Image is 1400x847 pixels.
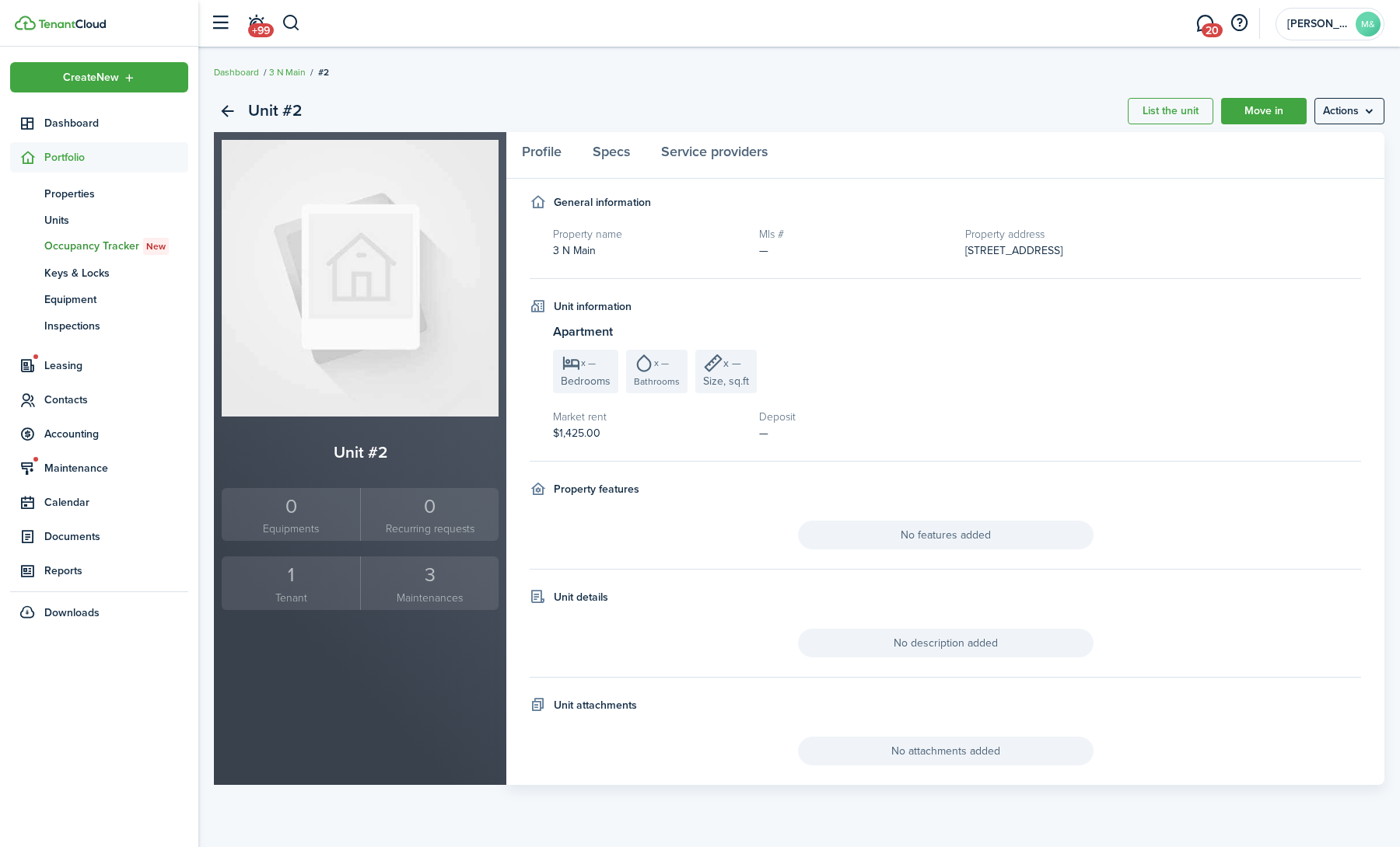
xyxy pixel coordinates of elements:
[1287,19,1349,30] span: Matthew & Jaclyn
[10,108,188,138] a: Dashboard
[10,312,188,339] a: Inspections
[44,238,188,255] span: Occupancy Tracker
[360,488,499,542] a: 0Recurring requests
[360,556,499,610] a: 3Maintenances
[241,4,271,44] a: Notifications
[553,226,744,242] h5: Property name
[798,521,1094,549] span: No features added
[44,426,188,442] span: Accounting
[365,521,495,537] small: Recurring requests
[205,9,235,38] button: Open sidebar
[222,140,499,417] img: Unit avatar
[1202,23,1223,37] span: 20
[248,23,274,37] span: +99
[365,590,495,606] small: Maintenances
[44,291,188,308] span: Equipment
[365,560,495,590] div: 3
[44,392,188,408] span: Contacts
[44,115,188,131] span: Dashboard
[10,233,188,260] a: Occupancy TrackerNew
[554,697,637,713] h4: Unit attachments
[654,358,669,368] span: x —
[222,488,360,542] a: 0Equipments
[1314,98,1384,124] button: Open menu
[222,440,499,465] h2: Unit #2
[10,207,188,233] a: Units
[1356,12,1381,37] avatar-text: M&
[965,226,1361,242] h5: Property address
[38,19,106,29] img: TenantCloud
[214,98,240,124] a: Back
[553,409,744,425] h5: Market rent
[553,322,1361,342] h3: Apartment
[44,212,188,228] span: Units
[759,409,950,425] h5: Deposit
[553,425,600,441] span: $1,425.00
[226,590,356,606] small: Tenant
[10,286,188,312] a: Equipment
[248,98,302,124] h2: Unit #2
[15,16,36,30] img: TenantCloud
[703,373,749,389] span: Size, sq.ft
[44,528,188,545] span: Documents
[1221,98,1307,124] a: Move in
[44,494,188,511] span: Calendar
[798,629,1094,657] span: No description added
[222,556,360,610] a: 1Tenant
[723,355,741,371] span: x —
[269,65,306,79] a: 3 N Main
[10,180,188,207] a: Properties
[44,318,188,334] span: Inspections
[554,589,608,605] h4: Unit details
[44,563,188,579] span: Reports
[634,375,680,389] span: Bathrooms
[1128,98,1213,124] a: List the unit
[577,132,646,179] a: Specs
[365,492,495,521] div: 0
[226,521,356,537] small: Equipments
[44,186,188,202] span: Properties
[581,358,596,368] span: x —
[798,737,1094,765] span: No attachments added
[759,242,768,259] span: —
[214,65,259,79] a: Dashboard
[44,357,188,374] span: Leasing
[282,10,301,37] button: Search
[759,226,950,242] h5: Mls #
[10,62,188,92] button: Open menu
[63,72,119,83] span: Create New
[146,239,166,253] span: New
[44,265,188,281] span: Keys & Locks
[318,65,329,79] span: #2
[226,560,356,590] div: 1
[759,425,768,441] span: —
[554,481,639,497] h4: Property features
[1226,10,1252,37] button: Open resource center
[646,132,783,179] a: Service providers
[10,260,188,286] a: Keys & Locks
[553,242,596,259] span: 3 N Main
[1314,98,1384,124] menu-btn: Actions
[506,132,577,179] a: Profile
[226,492,356,521] div: 0
[44,149,188,166] span: Portfolio
[554,194,651,211] h4: General information
[965,242,1062,259] span: [STREET_ADDRESS]
[554,298,632,315] h4: Unit information
[44,605,100,621] span: Downloads
[561,373,611,389] span: Bedrooms
[10,556,188,586] a: Reports
[1190,4,1220,44] a: Messaging
[44,460,188,476] span: Maintenance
